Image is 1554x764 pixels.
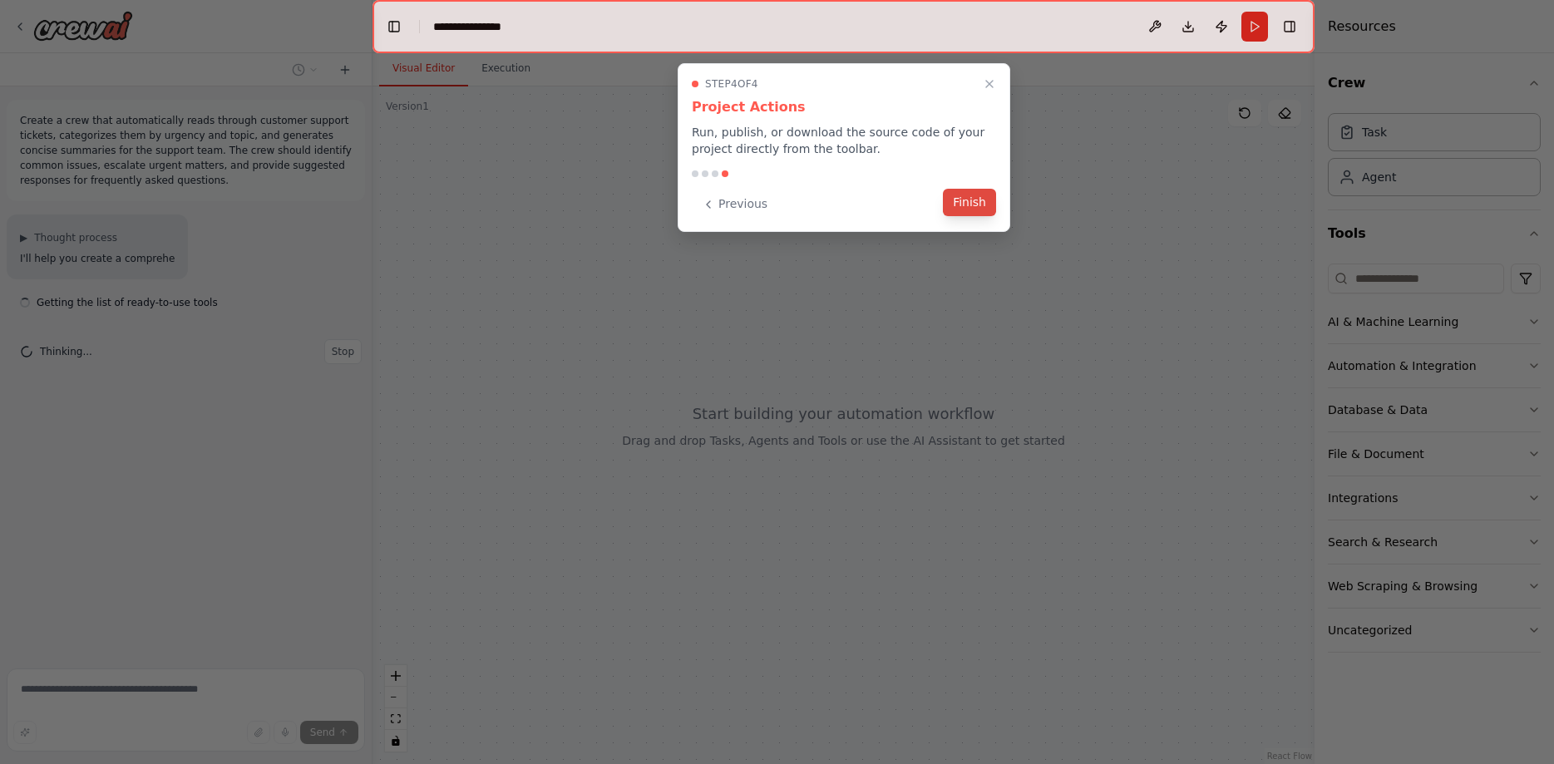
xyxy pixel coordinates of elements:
[979,74,999,94] button: Close walkthrough
[382,15,406,38] button: Hide left sidebar
[692,124,996,157] p: Run, publish, or download the source code of your project directly from the toolbar.
[705,77,758,91] span: Step 4 of 4
[692,97,996,117] h3: Project Actions
[943,189,996,216] button: Finish
[692,190,777,218] button: Previous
